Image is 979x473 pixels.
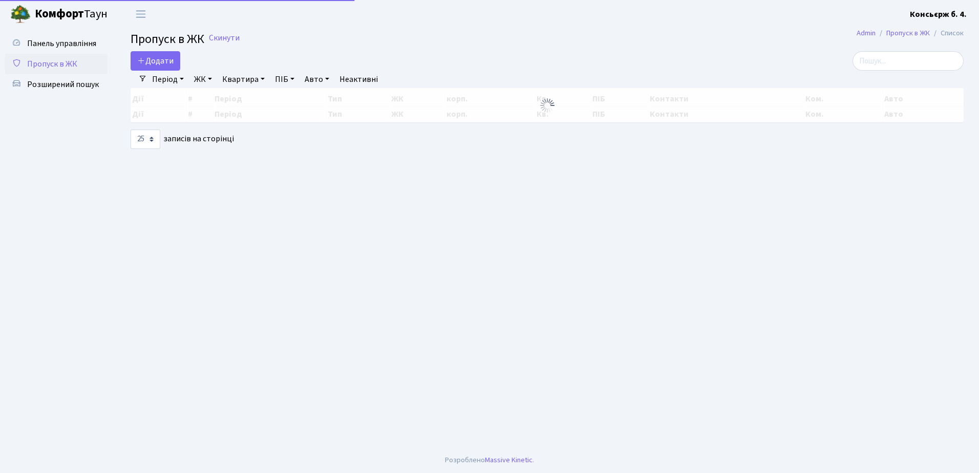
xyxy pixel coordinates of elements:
a: ПІБ [271,71,299,88]
b: Комфорт [35,6,84,22]
a: Авто [301,71,333,88]
input: Пошук... [853,51,964,71]
span: Таун [35,6,108,23]
b: Консьєрж б. 4. [910,9,967,20]
a: Квартира [218,71,269,88]
a: Неактивні [335,71,382,88]
a: Пропуск в ЖК [5,54,108,74]
img: Обробка... [539,97,556,114]
select: записів на сторінці [131,130,160,149]
span: Панель управління [27,38,96,49]
label: записів на сторінці [131,130,234,149]
span: Додати [137,55,174,67]
li: Список [930,28,964,39]
img: logo.png [10,4,31,25]
button: Переключити навігацію [128,6,154,23]
span: Пропуск в ЖК [131,30,204,48]
a: Скинути [209,33,240,43]
a: Пропуск в ЖК [886,28,930,38]
a: Massive Kinetic [485,455,533,465]
span: Пропуск в ЖК [27,58,77,70]
div: Розроблено . [445,455,534,466]
a: Період [148,71,188,88]
a: Панель управління [5,33,108,54]
a: Додати [131,51,180,71]
a: Консьєрж б. 4. [910,8,967,20]
a: Admin [857,28,876,38]
a: ЖК [190,71,216,88]
nav: breadcrumb [841,23,979,44]
span: Розширений пошук [27,79,99,90]
a: Розширений пошук [5,74,108,95]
